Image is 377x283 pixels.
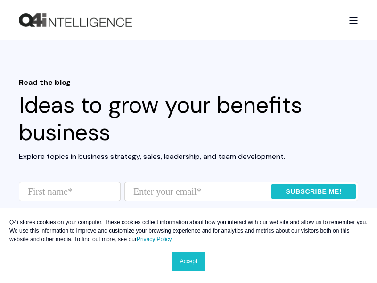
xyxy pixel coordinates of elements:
a: Privacy Policy [137,236,172,242]
img: Q4intelligence, LLC logo [19,13,132,27]
a: Accept [172,252,205,271]
a: Back to Home [19,13,132,27]
p: Q4i stores cookies on your computer. These cookies collect information about how you interact wit... [9,218,368,243]
h1: Ideas to grow your benefits business [19,78,358,146]
a: Open Burger Menu [344,12,363,28]
input: Subscribe me! [271,184,356,199]
input: First name* [19,182,121,201]
span: Read the blog [19,78,358,87]
span: Explore topics in business strategy, sales, leadership, and team development. [19,151,285,161]
input: Enter your email* [124,182,358,201]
